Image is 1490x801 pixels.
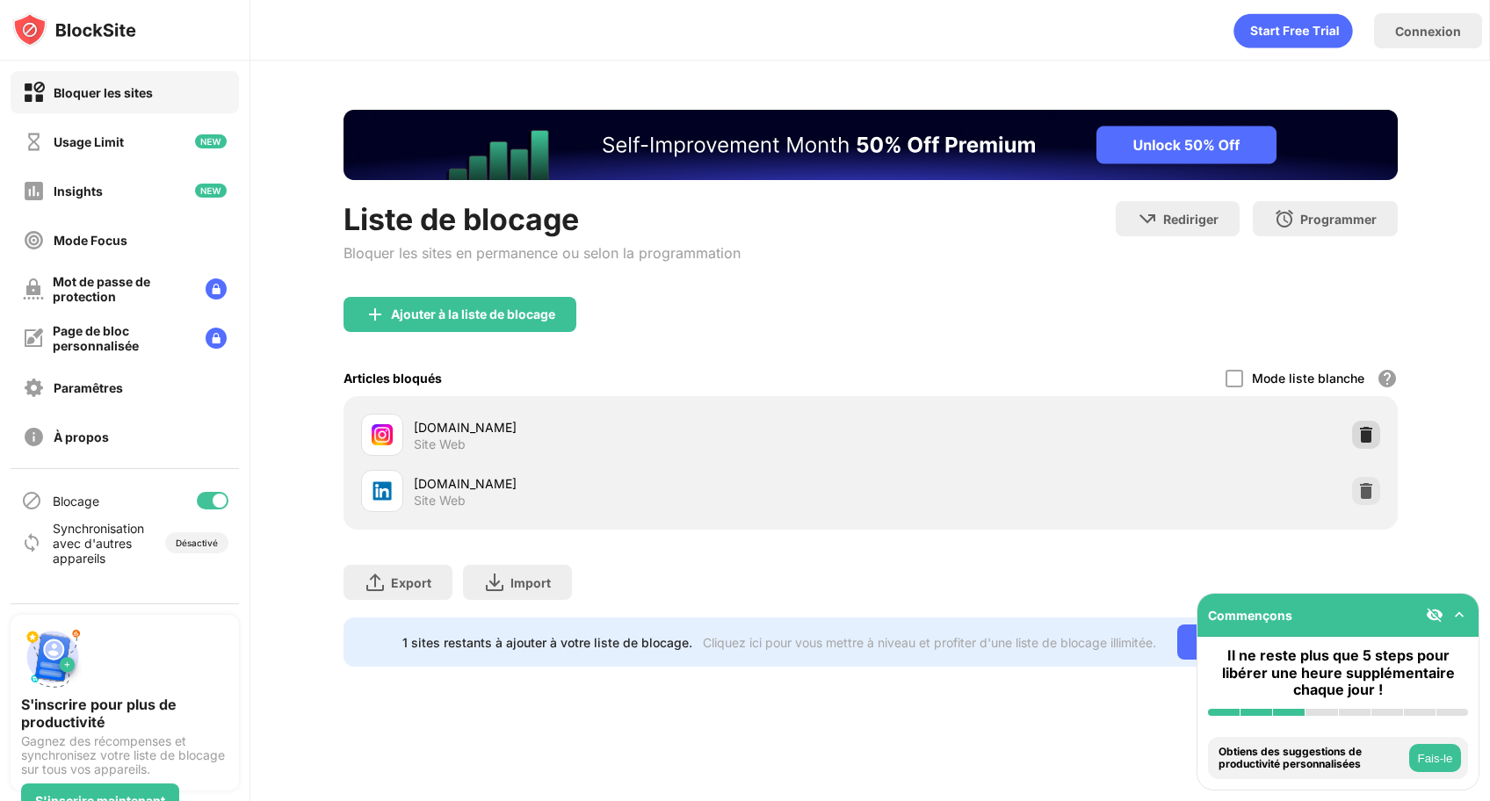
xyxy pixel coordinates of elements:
div: [DOMAIN_NAME] [414,474,871,493]
div: Blocage [53,494,99,509]
img: block-on.svg [23,82,45,104]
div: 1 sites restants à ajouter à votre liste de blocage. [402,635,692,650]
img: push-signup.svg [21,625,84,689]
img: lock-menu.svg [206,328,227,349]
div: Il ne reste plus que 5 steps pour libérer une heure supplémentaire chaque jour ! [1208,647,1468,698]
div: Paramêtres [54,380,123,395]
img: focus-off.svg [23,229,45,251]
img: time-usage-off.svg [23,131,45,153]
div: Synchronisation avec d'autres appareils [53,521,143,566]
div: Désactivé [176,538,218,548]
img: new-icon.svg [195,134,227,148]
div: Articles bloqués [344,371,442,386]
img: password-protection-off.svg [23,278,44,299]
img: sync-icon.svg [21,532,42,553]
iframe: Banner [344,110,1398,180]
div: Connexion [1395,24,1461,39]
div: animation [1233,13,1353,48]
img: lock-menu.svg [206,278,227,299]
div: Obtiens des suggestions de productivité personnalisées [1219,746,1405,771]
div: Mot de passe de protection [53,274,192,304]
div: Gagnez des récompenses et synchronisez votre liste de blocage sur tous vos appareils. [21,734,228,776]
div: Export [391,575,431,590]
div: Usage Limit [54,134,124,149]
div: Bloquer les sites [54,85,153,100]
div: Ajouter à la liste de blocage [391,307,555,321]
img: favicons [372,480,393,502]
img: logo-blocksite.svg [12,12,136,47]
div: Programmer [1300,212,1377,227]
img: settings-off.svg [23,377,45,399]
div: Rediriger [1163,212,1219,227]
div: Mode Focus [54,233,127,248]
img: new-icon.svg [195,184,227,198]
div: [DOMAIN_NAME] [414,418,871,437]
div: Insights [54,184,103,198]
img: blocking-icon.svg [21,490,42,511]
div: Bloquer les sites en permanence ou selon la programmation [344,244,741,262]
div: Import [510,575,551,590]
div: Cliquez ici pour vous mettre à niveau et profiter d'une liste de blocage illimitée. [703,635,1156,650]
div: S'inscrire pour plus de productivité [21,696,228,731]
img: customize-block-page-off.svg [23,328,44,349]
div: Site Web [414,437,466,452]
button: Fais-le [1409,744,1461,772]
div: Commençons [1208,608,1292,623]
img: about-off.svg [23,426,45,448]
img: omni-setup-toggle.svg [1450,606,1468,624]
div: À propos [54,429,109,444]
img: eye-not-visible.svg [1426,606,1443,624]
img: favicons [372,424,393,445]
div: ALLER SANS LIMITE [1177,624,1339,660]
img: insights-off.svg [23,180,45,202]
div: Liste de blocage [344,201,741,237]
div: Site Web [414,493,466,509]
div: Mode liste blanche [1252,371,1364,386]
div: Page de bloc personnalisée [53,323,192,353]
